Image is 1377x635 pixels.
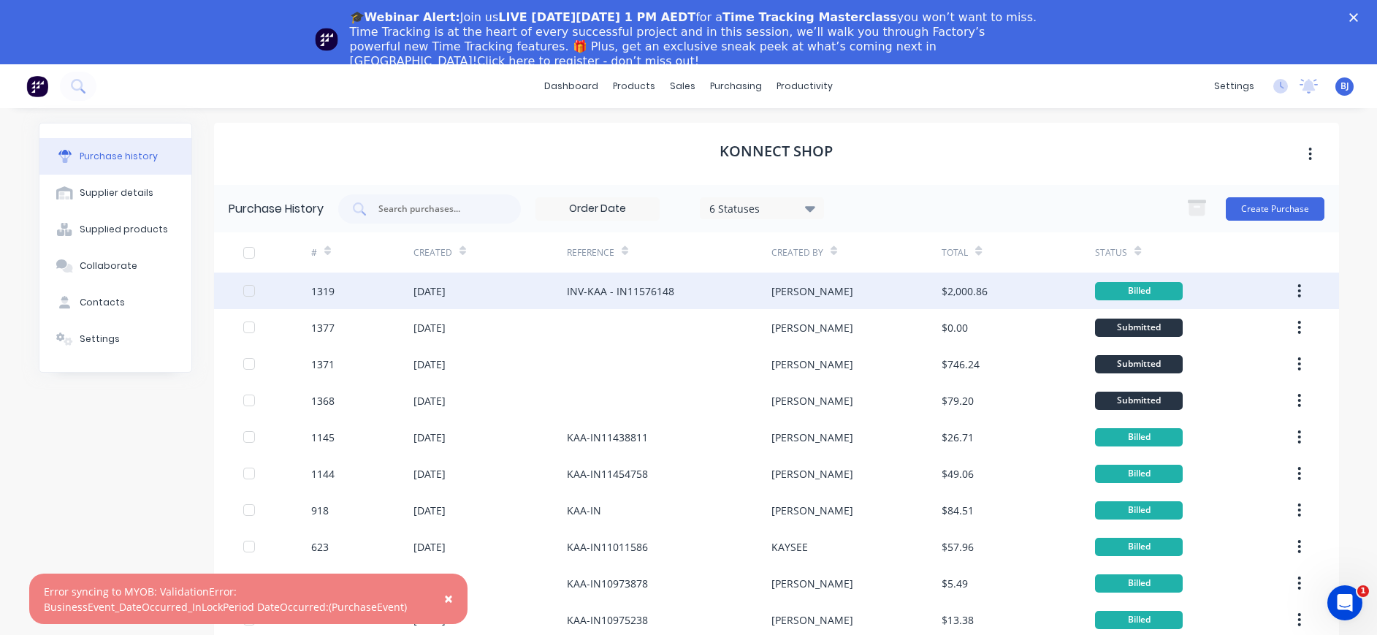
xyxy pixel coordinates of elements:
[703,75,769,97] div: purchasing
[771,466,853,482] div: [PERSON_NAME]
[311,466,335,482] div: 1144
[771,576,853,591] div: [PERSON_NAME]
[771,430,853,445] div: [PERSON_NAME]
[1095,428,1183,446] div: Billed
[1340,80,1349,93] span: BJ
[942,393,974,408] div: $79.20
[709,200,814,216] div: 6 Statuses
[567,576,648,591] div: KAA-IN10973878
[1095,538,1183,556] div: Billed
[80,332,120,346] div: Settings
[413,393,446,408] div: [DATE]
[536,198,659,220] input: Order Date
[942,357,980,372] div: $746.24
[311,284,335,299] div: 1319
[413,246,452,259] div: Created
[942,430,974,445] div: $26.71
[567,246,614,259] div: Reference
[1357,585,1369,597] span: 1
[1095,355,1183,373] div: Submitted
[80,223,168,236] div: Supplied products
[80,186,153,199] div: Supplier details
[771,357,853,372] div: [PERSON_NAME]
[1095,246,1127,259] div: Status
[663,75,703,97] div: sales
[315,28,338,51] img: Profile image for Team
[771,612,853,628] div: [PERSON_NAME]
[567,503,601,518] div: KAA-IN
[413,466,446,482] div: [DATE]
[1095,611,1183,629] div: Billed
[80,150,158,163] div: Purchase history
[942,284,988,299] div: $2,000.86
[350,10,1040,69] div: Join us for a you won’t want to miss. Time Tracking is at the heart of every successful project a...
[771,320,853,335] div: [PERSON_NAME]
[567,466,648,482] div: KAA-IN11454758
[413,539,446,555] div: [DATE]
[413,503,446,518] div: [DATE]
[1226,197,1324,221] button: Create Purchase
[39,175,191,211] button: Supplier details
[942,539,974,555] div: $57.96
[567,539,648,555] div: KAA-IN11011586
[942,320,968,335] div: $0.00
[771,284,853,299] div: [PERSON_NAME]
[1095,465,1183,483] div: Billed
[1095,319,1183,337] div: Submitted
[771,539,808,555] div: KAYSEE
[311,246,317,259] div: #
[80,259,137,273] div: Collaborate
[1095,392,1183,410] div: Submitted
[229,200,324,218] div: Purchase History
[769,75,840,97] div: productivity
[606,75,663,97] div: products
[311,539,329,555] div: 623
[311,393,335,408] div: 1368
[1095,282,1183,300] div: Billed
[39,248,191,284] button: Collaborate
[430,582,468,617] button: Close
[942,612,974,628] div: $13.38
[1207,75,1262,97] div: settings
[444,588,453,609] span: ×
[942,576,968,591] div: $5.49
[771,393,853,408] div: [PERSON_NAME]
[39,321,191,357] button: Settings
[377,202,498,216] input: Search purchases...
[413,284,446,299] div: [DATE]
[771,503,853,518] div: [PERSON_NAME]
[44,584,423,615] div: Error syncing to MYOB: ValidationError: BusinessEvent_DateOccurred_InLockPeriod DateOccurred:(Pur...
[722,10,897,24] b: Time Tracking Masterclass
[567,284,674,299] div: INV-KAA - IN11576148
[537,75,606,97] a: dashboard
[567,612,648,628] div: KAA-IN10975238
[311,430,335,445] div: 1145
[477,54,699,68] a: Click here to register - don’t miss out!
[771,246,823,259] div: Created By
[720,142,833,160] h1: Konnect Shop
[1327,585,1362,620] iframe: Intercom live chat
[498,10,695,24] b: LIVE [DATE][DATE] 1 PM AEDT
[413,320,446,335] div: [DATE]
[39,284,191,321] button: Contacts
[942,246,968,259] div: Total
[311,503,329,518] div: 918
[1095,501,1183,520] div: Billed
[26,75,48,97] img: Factory
[39,138,191,175] button: Purchase history
[350,10,460,24] b: 🎓Webinar Alert:
[311,320,335,335] div: 1377
[80,296,125,309] div: Contacts
[311,357,335,372] div: 1371
[1095,574,1183,593] div: Billed
[39,211,191,248] button: Supplied products
[567,430,648,445] div: KAA-IN11438811
[413,357,446,372] div: [DATE]
[413,430,446,445] div: [DATE]
[942,503,974,518] div: $84.51
[1349,13,1364,22] div: Close
[942,466,974,482] div: $49.06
